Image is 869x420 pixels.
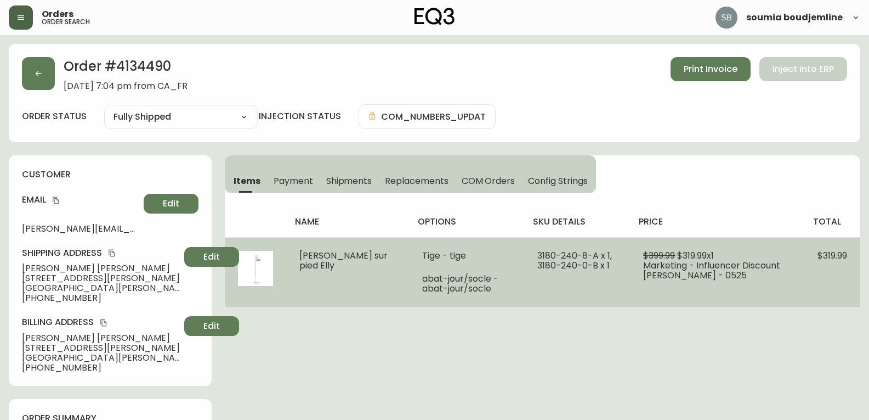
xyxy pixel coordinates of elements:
[234,175,260,187] span: Items
[64,57,188,81] h2: Order # 4134490
[22,224,139,234] span: [PERSON_NAME][EMAIL_ADDRESS][PERSON_NAME][DOMAIN_NAME]
[184,316,239,336] button: Edit
[184,247,239,267] button: Edit
[422,251,512,261] li: Tige - tige
[42,19,90,25] h5: order search
[50,195,61,206] button: copy
[22,194,139,206] h4: Email
[418,216,516,228] h4: options
[299,249,388,272] span: [PERSON_NAME] sur pied Elly
[22,333,180,343] span: [PERSON_NAME] [PERSON_NAME]
[22,169,198,181] h4: customer
[715,7,737,29] img: 83621bfd3c61cadf98040c636303d86a
[643,259,780,282] span: Marketing - Influencer Discount [PERSON_NAME] - 0525
[274,175,313,187] span: Payment
[639,216,796,228] h4: price
[259,110,341,122] h4: injection status
[98,317,109,328] button: copy
[813,216,851,228] h4: total
[528,175,587,187] span: Config Strings
[22,343,180,353] span: [STREET_ADDRESS][PERSON_NAME]
[422,274,512,294] li: abat-jour/socle - abat-jour/socle
[677,249,714,262] span: $319.99 x 1
[144,194,198,214] button: Edit
[414,8,455,25] img: logo
[64,81,188,91] span: [DATE] 7:04 pm from CA_FR
[22,363,180,373] span: [PHONE_NUMBER]
[22,247,180,259] h4: Shipping Address
[817,249,847,262] span: $319.99
[385,175,448,187] span: Replacements
[238,251,273,286] img: 77b189e4-395a-43d4-afc9-0be68f2ab1e7.jpg
[643,249,675,262] span: $399.99
[746,13,843,22] span: soumia boudjemline
[163,198,179,210] span: Edit
[22,264,180,273] span: [PERSON_NAME] [PERSON_NAME]
[533,216,621,228] h4: sku details
[22,316,180,328] h4: Billing Address
[462,175,515,187] span: COM Orders
[684,63,737,75] span: Print Invoice
[22,110,87,122] label: order status
[22,283,180,293] span: [GEOGRAPHIC_DATA][PERSON_NAME] , QC , J3B 1P3 , CA
[106,248,117,259] button: copy
[42,10,73,19] span: Orders
[295,216,400,228] h4: name
[671,57,751,81] button: Print Invoice
[22,353,180,363] span: [GEOGRAPHIC_DATA][PERSON_NAME] , QC , J3B 1P3 , CA
[326,175,372,187] span: Shipments
[22,273,180,283] span: [STREET_ADDRESS][PERSON_NAME]
[537,249,612,272] span: 3180-240-8-A x 1, 3180-240-0-B x 1
[22,293,180,303] span: [PHONE_NUMBER]
[203,251,220,263] span: Edit
[203,320,220,332] span: Edit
